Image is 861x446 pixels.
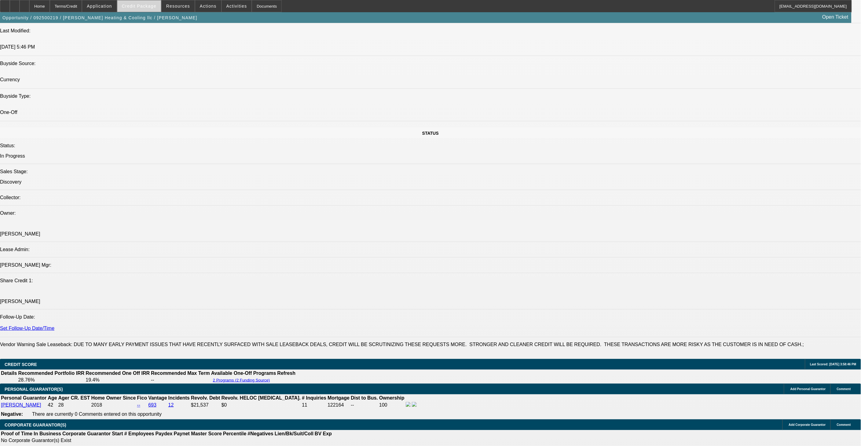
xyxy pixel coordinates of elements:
button: 2 Programs (2 Funding Source) [211,378,272,383]
b: Revolv. HELOC [MEDICAL_DATA]. [222,395,301,400]
a: 12 [168,402,174,408]
b: Ownership [379,395,405,400]
span: Add Personal Guarantor [790,387,826,391]
b: Corporate Guarantor [62,431,111,436]
b: BV Exp [315,431,332,436]
a: -- [137,402,140,408]
td: -- [350,402,378,408]
b: Lien/Bk/Suit/Coll [275,431,313,436]
button: Actions [195,0,221,12]
th: Proof of Time In Business [1,431,61,437]
td: 122164 [327,402,350,408]
b: Paynet Master Score [174,431,222,436]
b: Age [48,395,57,400]
span: CORPORATE GUARANTOR(S) [5,422,66,427]
a: Open Ticket [820,12,851,22]
td: 19.4% [85,377,150,383]
td: 100 [379,402,405,408]
td: 28 [58,402,90,408]
span: Add Corporate Guarantor [789,423,826,426]
span: 2018 [91,402,102,408]
th: Recommended One Off IRR [85,370,150,376]
span: Credit Package [122,4,156,9]
b: Paydex [156,431,173,436]
span: PERSONAL GUARANTOR(S) [5,387,63,392]
a: 693 [148,402,156,408]
th: Refresh [277,370,296,376]
span: Activities [226,4,247,9]
b: Incidents [168,395,190,400]
b: # Employees [124,431,154,436]
th: Details [1,370,17,376]
b: Home Owner Since [91,395,136,400]
span: Comment [837,423,851,426]
td: $0 [221,402,301,408]
span: Comment [837,387,851,391]
span: Actions [200,4,217,9]
td: 11 [302,402,327,408]
span: STATUS [422,131,439,136]
td: 42 [47,402,57,408]
b: Fico [137,395,147,400]
b: Percentile [223,431,246,436]
span: Application [87,4,112,9]
b: Personal Guarantor [1,395,46,400]
b: Mortgage [328,395,350,400]
td: -- [151,377,210,383]
span: CREDIT SCORE [5,362,37,367]
td: $21,537 [191,402,221,408]
button: Credit Package [117,0,161,12]
td: No Corporate Guarantor(s) Exist [1,437,335,444]
img: linkedin-icon.png [412,402,417,407]
td: 28.76% [18,377,85,383]
span: Last Scored: [DATE] 3:58:46 PM [810,363,856,366]
b: #Negatives [248,431,274,436]
th: Recommended Max Term [151,370,210,376]
button: Application [82,0,116,12]
b: Negative: [1,411,23,417]
th: Recommended Portfolio IRR [18,370,85,376]
span: Resources [166,4,190,9]
button: Resources [162,0,195,12]
b: # Inquiries [302,395,326,400]
b: Dist to Bus. [351,395,378,400]
span: There are currently 0 Comments entered on this opportunity [32,411,162,417]
th: Available One-Off Programs [211,370,277,376]
b: Vantage [148,395,167,400]
img: facebook-icon.png [406,402,411,407]
b: Revolv. Debt [191,395,220,400]
button: Activities [222,0,252,12]
b: Ager CR. EST [58,395,90,400]
b: Start [112,431,123,436]
span: Opportunity / 092500219 / [PERSON_NAME] Heating & Cooling llc / [PERSON_NAME] [2,15,197,20]
label: Sale Leaseback: DUE TO MANY EARLY PAYMENT ISSUES THAT HAVE RECENTLY SURFACED WITH SALE LEASEBACK ... [36,342,804,347]
a: [PERSON_NAME] [1,402,41,408]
